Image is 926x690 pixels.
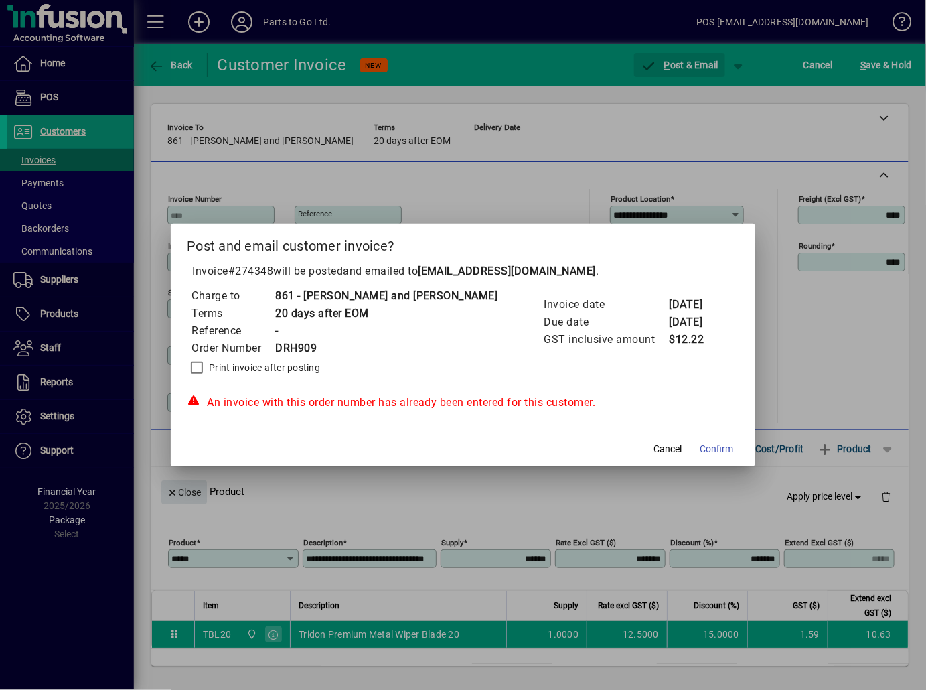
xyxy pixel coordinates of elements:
td: Charge to [191,287,275,305]
td: 20 days after EOM [275,305,498,322]
button: Cancel [647,437,690,461]
div: An invoice with this order number has already been entered for this customer. [187,395,739,411]
b: [EMAIL_ADDRESS][DOMAIN_NAME] [418,265,596,277]
td: Reference [191,322,275,340]
label: Print invoice after posting [206,361,320,374]
span: and emailed to [343,265,596,277]
td: - [275,322,498,340]
span: #274348 [228,265,274,277]
td: Due date [544,314,669,331]
td: DRH909 [275,340,498,357]
td: [DATE] [669,314,722,331]
td: Terms [191,305,275,322]
td: 861 - [PERSON_NAME] and [PERSON_NAME] [275,287,498,305]
p: Invoice will be posted . [187,263,739,279]
td: Order Number [191,340,275,357]
button: Confirm [695,437,739,461]
td: Invoice date [544,296,669,314]
td: $12.22 [669,331,722,348]
span: Confirm [700,442,734,456]
td: [DATE] [669,296,722,314]
span: Cancel [654,442,682,456]
td: GST inclusive amount [544,331,669,348]
h2: Post and email customer invoice? [171,224,755,263]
